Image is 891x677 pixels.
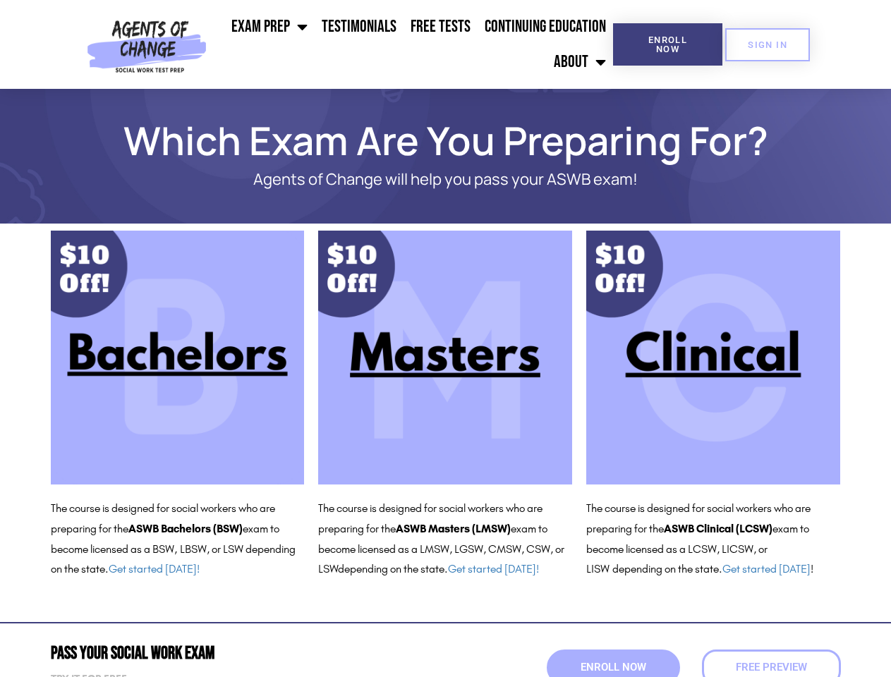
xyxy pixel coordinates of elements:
[100,171,792,188] p: Agents of Change will help you pass your ASWB exam!
[725,28,810,61] a: SIGN IN
[581,662,646,673] span: Enroll Now
[547,44,613,80] a: About
[612,562,719,575] span: depending on the state
[51,645,439,662] h2: Pass Your Social Work Exam
[736,662,807,673] span: Free Preview
[448,562,539,575] a: Get started [DATE]!
[613,23,722,66] a: Enroll Now
[109,562,200,575] a: Get started [DATE]!
[44,124,848,157] h1: Which Exam Are You Preparing For?
[719,562,813,575] span: . !
[636,35,700,54] span: Enroll Now
[338,562,539,575] span: depending on the state.
[315,9,404,44] a: Testimonials
[586,499,840,580] p: The course is designed for social workers who are preparing for the exam to become licensed as a ...
[212,9,613,80] nav: Menu
[748,40,787,49] span: SIGN IN
[722,562,811,575] a: Get started [DATE]
[478,9,613,44] a: Continuing Education
[396,522,511,535] b: ASWB Masters (LMSW)
[128,522,243,535] b: ASWB Bachelors (BSW)
[404,9,478,44] a: Free Tests
[664,522,772,535] b: ASWB Clinical (LCSW)
[224,9,315,44] a: Exam Prep
[318,499,572,580] p: The course is designed for social workers who are preparing for the exam to become licensed as a ...
[51,499,305,580] p: The course is designed for social workers who are preparing for the exam to become licensed as a ...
